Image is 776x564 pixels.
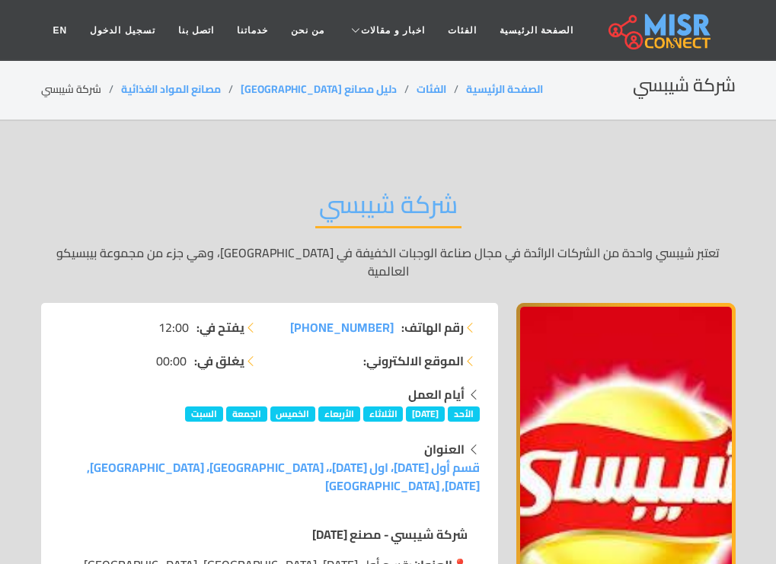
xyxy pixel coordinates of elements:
a: الفئات [436,16,488,45]
strong: يفتح في: [196,318,244,336]
h2: شركة شيبسي [633,75,736,97]
span: الثلاثاء [363,406,404,422]
a: الصفحة الرئيسية [466,79,543,99]
a: اخبار و مقالات [336,16,436,45]
span: الخميس [270,406,316,422]
span: [PHONE_NUMBER] [290,316,394,339]
p: تعتبر شيبسي واحدة من الشركات الرائدة في مجال صناعة الوجبات الخفيفة في [GEOGRAPHIC_DATA]، وهي جزء ... [41,244,736,280]
span: الجمعة [226,406,267,422]
a: خدماتنا [225,16,279,45]
span: الأربعاء [318,406,360,422]
a: مصانع المواد الغذائية [121,79,221,99]
a: [PHONE_NUMBER] [290,318,394,336]
a: دليل مصانع [GEOGRAPHIC_DATA] [241,79,397,99]
strong: العنوان [424,438,465,460]
span: السبت [185,406,223,422]
strong: الموقع الالكتروني: [363,352,464,370]
span: اخبار و مقالات [361,24,425,37]
a: الفئات [417,79,446,99]
a: اتصل بنا [167,16,225,45]
span: 12:00 [158,318,189,336]
h2: شركة شيبسي [315,190,461,228]
strong: شركة شيبسي - مصنع [DATE] [312,523,468,546]
a: من نحن [279,16,336,45]
strong: أيام العمل [408,383,465,406]
strong: رقم الهاتف: [401,318,464,336]
span: 00:00 [156,352,187,370]
a: قسم أول [DATE]، اول [DATE]،، [GEOGRAPHIC_DATA]، [GEOGRAPHIC_DATA], [DATE], [GEOGRAPHIC_DATA] [87,456,480,497]
a: EN [42,16,79,45]
a: الصفحة الرئيسية [488,16,585,45]
span: [DATE] [406,406,445,422]
img: main.misr_connect [608,11,711,49]
a: تسجيل الدخول [78,16,166,45]
li: شركة شيبسي [41,81,121,97]
span: الأحد [448,406,480,422]
strong: يغلق في: [194,352,244,370]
